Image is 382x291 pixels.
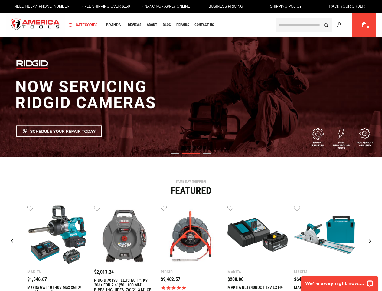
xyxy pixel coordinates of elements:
img: MAKITA BL1840BDC1 18V LXT® LITHIUM-ION BATTERY AND CHARGER STARTER PACK, BL1840B, DC18RC (4.0AH) [227,205,288,266]
a: About [144,21,160,29]
a: 0 [358,13,370,37]
span: $9,462.57 [161,276,180,282]
img: RIDGID 76198 FLEXSHAFT™, K9-204+ FOR 2-4 [94,205,155,266]
span: Repairs [176,23,189,27]
span: $1,546.67 [27,276,47,282]
div: Featured [5,186,377,196]
a: Reviews [125,21,144,29]
div: Makita [294,270,355,274]
img: MAKITA SP6000J1 6-1/2" PLUNGE CIRCULAR SAW, 55" GUIDE RAIL, 12 AMP, ELECTRIC BRAKE, CASE [294,205,355,266]
span: $642.67 [294,276,310,282]
a: MAKITA BL1840BDC1 18V LXT® LITHIUM-ION BATTERY AND CHARGER STARTER PACK, BL1840B, DC18RC (4.0AH) [227,205,288,267]
img: Makita GWT10T 40V max XGT® Brushless Cordless 4‑Sp. High‑Torque 1" Sq. Drive D‑Handle Extended An... [27,205,88,266]
span: $2,013.24 [94,269,114,275]
span: Contact Us [194,23,214,27]
span: 0 [367,26,369,29]
div: Ridgid [161,270,221,274]
a: RIDGID 76198 FLEXSHAFT™, K9-204+ FOR 2-4 [94,205,155,267]
span: Blog [163,23,171,27]
a: Contact Us [192,21,217,29]
span: Categories [69,23,98,27]
span: Brands [106,23,121,27]
div: SAME DAY SHIPPING [5,180,377,183]
span: Shipping Policy [270,4,302,8]
img: America Tools [6,14,65,36]
div: Next slide [362,233,377,249]
a: MAKITA SP6000J1 6-1/2" PLUNGE CIRCULAR SAW, 55" GUIDE RAIL, 12 AMP, ELECTRIC BRAKE, CASE [294,205,355,267]
iframe: LiveChat chat widget [297,272,382,291]
span: Reviews [128,23,141,27]
a: RIDGID 76883 SEESNAKE® MINI PRO [161,205,221,267]
span: About [147,23,157,27]
span: $208.00 [227,276,243,282]
div: Makita [27,270,88,274]
a: Brands [103,21,124,29]
a: Makita GWT10T 40V max XGT® Brushless Cordless 4‑Sp. High‑Torque 1" Sq. Drive D‑Handle Extended An... [27,205,88,267]
a: Categories [66,21,100,29]
div: Previous slide [5,233,20,249]
button: Search [320,19,332,31]
div: Makita [227,270,288,274]
a: Blog [160,21,174,29]
a: store logo [6,14,65,36]
span: Rated 5.0 out of 5 stars 1 reviews [161,285,221,291]
img: RIDGID 76883 SEESNAKE® MINI PRO [161,205,221,266]
a: Repairs [174,21,192,29]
